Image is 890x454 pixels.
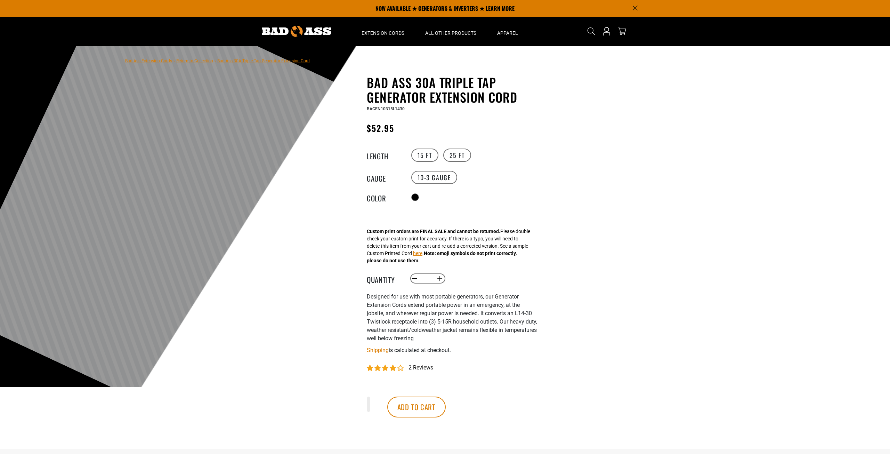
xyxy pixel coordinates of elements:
[367,173,402,182] legend: Gauge
[125,56,310,65] nav: breadcrumbs
[262,26,331,37] img: Bad Ass Extension Cords
[351,17,415,46] summary: Extension Cords
[387,397,446,417] button: Add to cart
[367,151,402,160] legend: Length
[411,171,457,184] label: 10-3 Gauge
[367,274,402,283] label: Quantity
[497,30,518,36] span: Apparel
[367,228,530,264] div: Please double check your custom print for accuracy. If there is a typo, you will need to delete t...
[176,58,213,63] a: Return to Collection
[367,122,394,134] span: $52.95
[367,365,405,372] span: 4.00 stars
[367,250,517,263] strong: Note: emoji symbols do not print correctly, please do not use them.
[367,75,537,104] h1: Bad Ass 30A Triple Tap Generator Extension Cord
[362,30,404,36] span: Extension Cords
[367,293,537,343] p: Designed for use with most portable generators, our Generator Extension Cords extend portable pow...
[425,30,476,36] span: All Other Products
[408,364,433,371] span: 2 reviews
[586,26,597,37] summary: Search
[125,58,172,63] a: Bad Ass Extension Cords
[367,229,500,234] strong: Custom print orders are FINAL SALE and cannot be returned.
[487,17,528,46] summary: Apparel
[411,149,438,162] label: 15 FT
[443,149,471,162] label: 25 FT
[413,250,422,257] button: here
[415,17,487,46] summary: All Other Products
[215,58,216,63] span: ›
[367,193,402,202] legend: Color
[217,58,310,63] span: Bad Ass 30A Triple Tap Generator Extension Cord
[367,106,405,111] span: BAGEN10315L1430
[367,347,389,353] a: Shipping
[173,58,175,63] span: ›
[367,345,537,355] div: is calculated at checkout.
